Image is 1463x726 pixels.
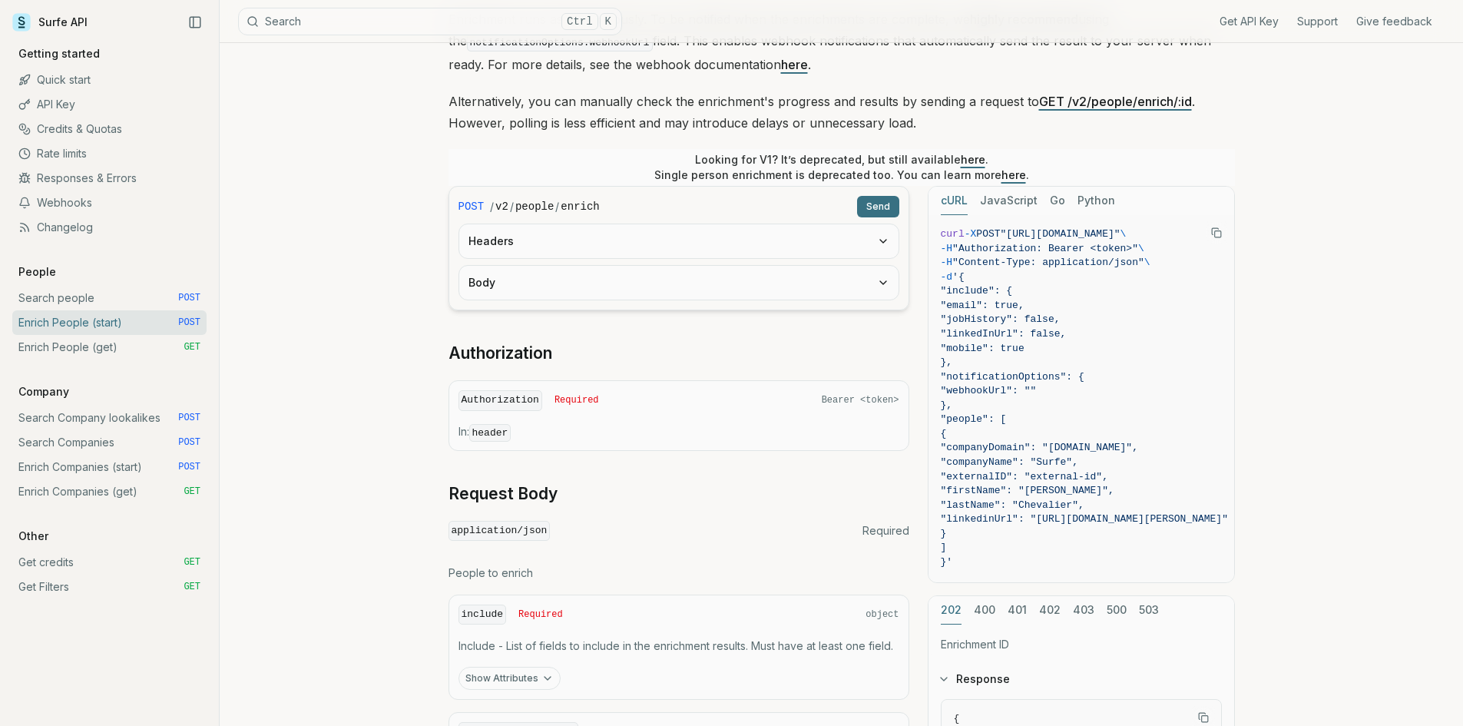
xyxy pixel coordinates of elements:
[12,191,207,215] a: Webhooks
[965,228,977,240] span: -X
[941,442,1138,453] span: "companyDomain": "[DOMAIN_NAME]",
[1107,596,1127,625] button: 500
[12,310,207,335] a: Enrich People (start) POST
[458,667,561,690] button: Show Attributes
[1120,228,1127,240] span: \
[458,199,485,214] span: POST
[941,343,1024,354] span: "mobile": true
[1356,14,1432,29] a: Give feedback
[941,471,1108,482] span: "externalID": "external-id",
[941,371,1084,383] span: "notificationOptions": {
[12,11,88,34] a: Surfe API
[941,328,1067,340] span: "linkedInUrl": false,
[1297,14,1338,29] a: Support
[941,187,968,215] button: cURL
[561,199,599,214] code: enrich
[1144,257,1150,268] span: \
[184,341,200,353] span: GET
[458,638,899,654] p: Include - List of fields to include in the enrichment results. Must have at least one field.
[459,266,899,300] button: Body
[1001,168,1026,181] a: here
[1138,243,1144,254] span: \
[12,286,207,310] a: Search people POST
[469,424,511,442] code: header
[12,264,62,280] p: People
[1039,596,1061,625] button: 402
[459,224,899,258] button: Headers
[941,271,953,283] span: -d
[941,285,1013,297] span: "include": {
[1039,94,1192,109] a: GET /v2/people/enrich/:id
[184,556,200,569] span: GET
[12,529,55,544] p: Other
[12,215,207,240] a: Changelog
[12,455,207,479] a: Enrich Companies (start) POST
[178,461,200,473] span: POST
[184,486,200,498] span: GET
[941,485,1114,496] span: "firstName": "[PERSON_NAME]",
[178,412,200,424] span: POST
[458,424,899,441] p: In:
[941,456,1078,468] span: "companyName": "Surfe",
[12,166,207,191] a: Responses & Errors
[941,542,947,553] span: ]
[555,199,559,214] span: /
[1205,221,1228,244] button: Copy Text
[928,659,1234,699] button: Response
[941,243,953,254] span: -H
[448,565,909,581] p: People to enrich
[1001,228,1120,240] span: "[URL][DOMAIN_NAME]"
[781,57,808,72] a: here
[941,513,1228,525] span: "linkedinUrl": "[URL][DOMAIN_NAME][PERSON_NAME]"
[515,199,554,214] code: people
[12,550,207,575] a: Get credits GET
[600,13,617,30] kbd: K
[178,292,200,304] span: POST
[941,428,947,439] span: {
[12,406,207,430] a: Search Company lookalikes POST
[561,13,598,30] kbd: Ctrl
[866,608,899,621] span: object
[448,91,1235,134] p: Alternatively, you can manually check the enrichment's progress and results by sending a request ...
[12,46,106,61] p: Getting started
[12,141,207,166] a: Rate limits
[974,596,995,625] button: 400
[862,523,909,539] span: Required
[857,196,899,217] button: Send
[458,390,542,411] code: Authorization
[961,153,985,166] a: here
[238,8,622,35] button: SearchCtrlK
[822,394,899,406] span: Bearer <token>
[12,335,207,360] a: Enrich People (get) GET
[941,499,1084,511] span: "lastName": "Chevalier",
[954,713,960,724] span: {
[941,413,1007,425] span: "people": [
[448,343,552,364] a: Authorization
[1050,187,1065,215] button: Go
[941,528,947,539] span: }
[952,271,965,283] span: '{
[448,483,558,505] a: Request Body
[941,356,953,368] span: },
[510,199,514,214] span: /
[941,399,953,411] span: },
[12,117,207,141] a: Credits & Quotas
[941,313,1061,325] span: "jobHistory": false,
[178,317,200,329] span: POST
[184,11,207,34] button: Collapse Sidebar
[654,152,1029,183] p: Looking for V1? It’s deprecated, but still available . Single person enrichment is deprecated too...
[941,300,1024,311] span: "email": true,
[12,92,207,117] a: API Key
[184,581,200,593] span: GET
[458,605,507,625] code: include
[12,575,207,599] a: Get Filters GET
[12,68,207,92] a: Quick start
[1139,596,1159,625] button: 503
[941,556,953,568] span: }'
[941,257,953,268] span: -H
[12,430,207,455] a: Search Companies POST
[490,199,494,214] span: /
[952,243,1138,254] span: "Authorization: Bearer <token>"
[1220,14,1279,29] a: Get API Key
[976,228,1000,240] span: POST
